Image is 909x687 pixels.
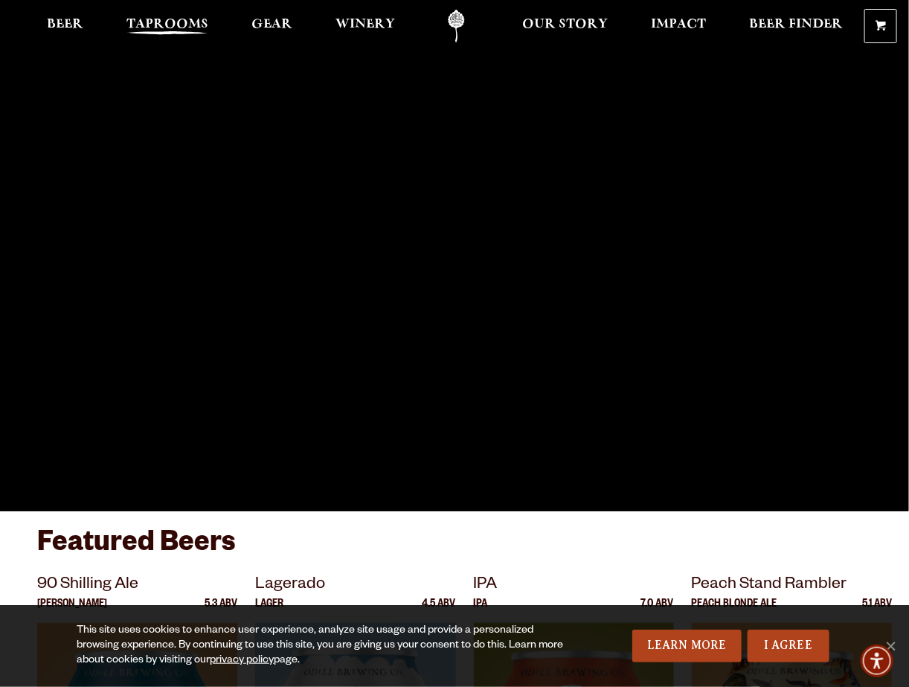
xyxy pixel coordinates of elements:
p: [PERSON_NAME] [37,599,107,623]
p: 90 Shilling Ale [37,572,237,599]
p: IPA [474,572,674,599]
span: Beer Finder [749,19,843,31]
a: Gear [242,10,302,43]
span: Beer [47,19,83,31]
p: 5.3 ABV [205,599,237,623]
a: Odell Home [428,10,484,43]
span: Our Story [522,19,608,31]
p: Lager [255,599,283,623]
span: Taprooms [126,19,208,31]
div: Accessibility Menu [861,645,893,677]
a: I Agree [748,630,829,662]
p: 5.1 ABV [862,599,892,623]
a: Impact [641,10,716,43]
p: 4.5 ABV [423,599,456,623]
a: Winery [326,10,405,43]
p: Peach Stand Rambler [692,572,892,599]
a: Beer Finder [739,10,852,43]
div: This site uses cookies to enhance user experience, analyze site usage and provide a personalized ... [77,624,577,668]
span: Gear [251,19,292,31]
p: 7.0 ABV [641,599,674,623]
a: Taprooms [117,10,218,43]
p: Peach Blonde Ale [692,599,777,623]
h3: Featured Beers [37,526,872,572]
a: privacy policy [210,655,274,667]
span: Winery [335,19,395,31]
p: Lagerado [255,572,455,599]
span: Impact [651,19,706,31]
p: IPA [474,599,488,623]
a: Our Story [513,10,617,43]
a: Beer [37,10,93,43]
a: Learn More [632,630,742,662]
